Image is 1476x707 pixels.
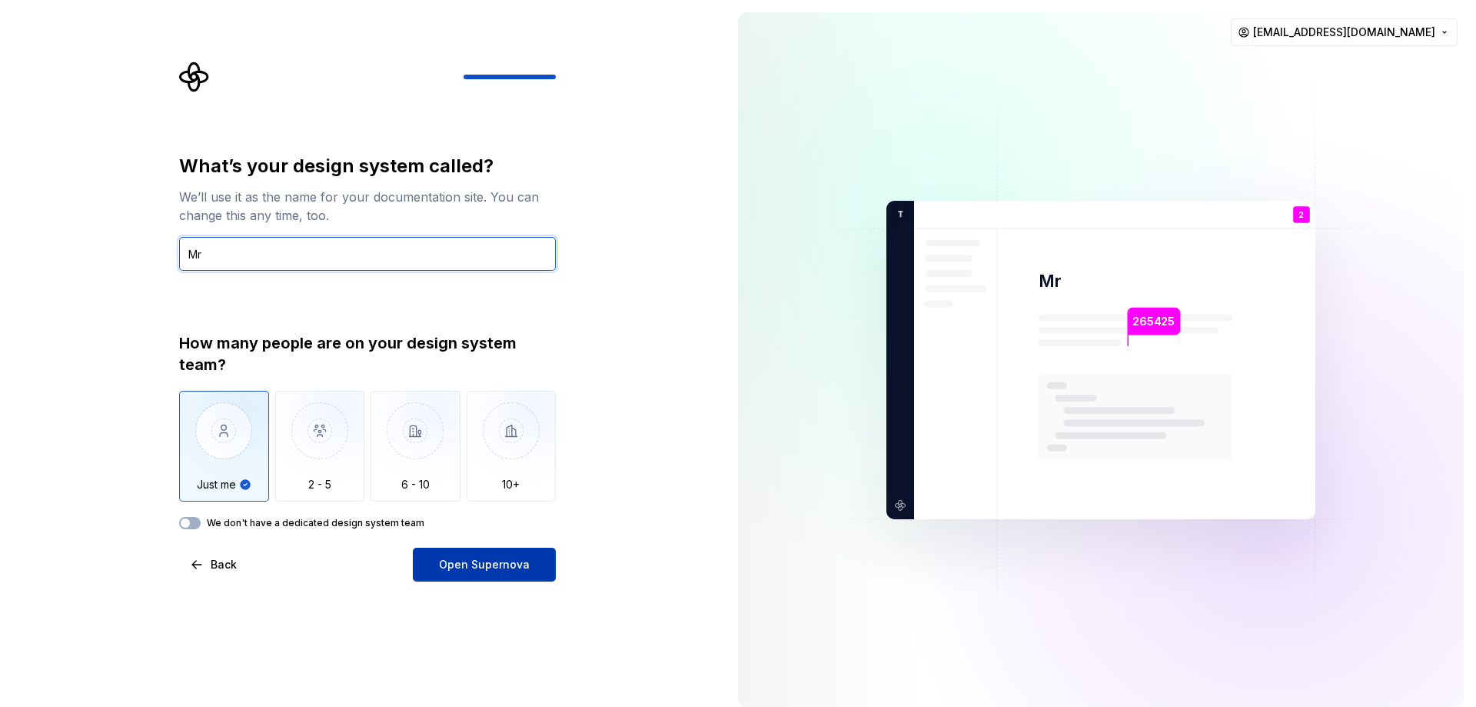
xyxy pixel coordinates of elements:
p: T [892,208,903,222]
p: 265425 [1132,313,1175,330]
input: Design system name [179,237,556,271]
label: We don't have a dedicated design system team [207,517,424,529]
span: [EMAIL_ADDRESS][DOMAIN_NAME] [1253,25,1435,40]
span: Back [211,557,237,572]
svg: Supernova Logo [179,62,210,92]
p: Mr [1039,270,1062,292]
div: How many people are on your design system team? [179,332,556,375]
div: We’ll use it as the name for your documentation site. You can change this any time, too. [179,188,556,225]
span: Open Supernova [439,557,530,572]
button: Back [179,548,250,582]
button: Open Supernova [413,548,556,582]
div: What’s your design system called? [179,154,556,178]
button: [EMAIL_ADDRESS][DOMAIN_NAME] [1231,18,1458,46]
p: 2 [1298,211,1304,219]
